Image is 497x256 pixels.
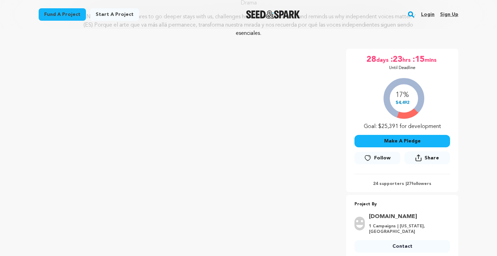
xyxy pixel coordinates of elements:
[246,10,300,19] a: Seed&Spark Homepage
[354,135,450,147] button: Make A Pledge
[369,224,446,235] p: 1 Campaigns | [US_STATE], [GEOGRAPHIC_DATA]
[390,54,402,65] span: :23
[354,181,450,187] p: 24 supporters | followers
[246,10,300,19] img: Seed&Spark Logo Dark Mode
[440,9,458,20] a: Sign up
[369,213,446,221] a: Goto Hrproductions.Studio profile
[354,240,450,253] a: Contact
[39,8,86,21] a: Fund a project
[402,54,412,65] span: hrs
[354,200,450,208] p: Project By
[374,155,391,161] span: Follow
[405,151,450,167] span: Share
[425,155,439,161] span: Share
[354,152,400,164] a: Follow
[425,54,438,65] span: mins
[376,54,390,65] span: days
[412,54,425,65] span: :15
[421,9,435,20] a: Login
[90,8,139,21] a: Start a project
[405,151,450,164] button: Share
[389,65,416,71] p: Until Deadline
[407,182,411,186] span: 27
[367,54,376,65] span: 28
[354,217,365,230] img: user.png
